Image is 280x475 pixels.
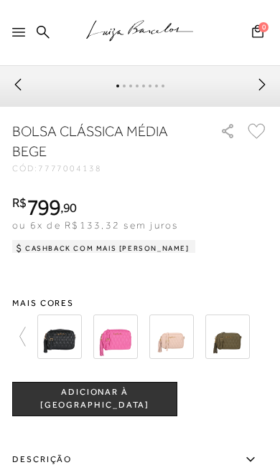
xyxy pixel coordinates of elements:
span: 799 [27,194,60,220]
span: ADICIONAR À [GEOGRAPHIC_DATA] [13,386,177,411]
img: BOLSA CLÁSSICA EM COURO VERDE TOMILHO E ALÇA REGULÁVEL MÉDIA [205,315,250,359]
div: Cashback com Mais [PERSON_NAME] [12,240,195,257]
img: BOLSA CLÁSSICA EM COURO ROSA BABALOO E ALÇA REGULÁVEL MÉDIA [93,315,138,359]
span: 0 [258,22,269,32]
img: BOLSA CLÁSSICA EM COURO ROSA CASHMERE E ALÇA REGULÁVEL MÉDIA [149,315,194,359]
img: BOLSA CLÁSSICA EM COURO PRETO E ALÇA REGULÁVEL MÉDIA [37,315,82,359]
i: , [60,201,77,214]
span: ou 6x de R$133,32 sem juros [12,219,178,231]
h1: BOLSA CLÁSSICA MÉDIA BEGE [12,121,186,161]
span: 90 [63,200,77,215]
div: CÓD: [12,164,102,173]
i: R$ [12,196,27,209]
span: 7777004138 [38,163,102,173]
button: ADICIONAR À [GEOGRAPHIC_DATA] [12,382,177,416]
button: 0 [248,24,268,43]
